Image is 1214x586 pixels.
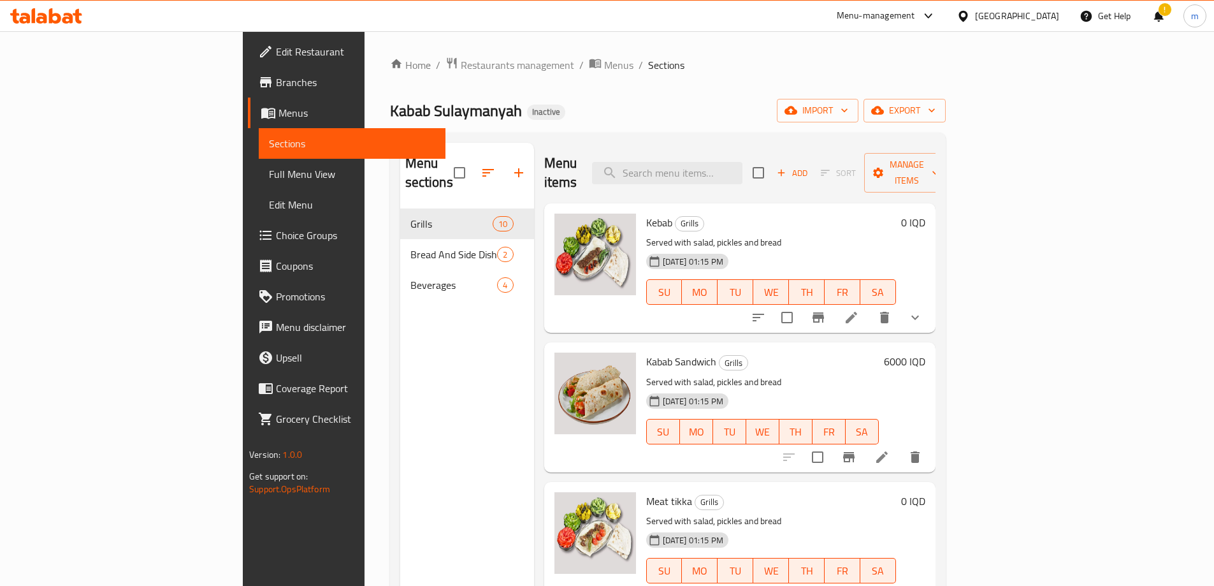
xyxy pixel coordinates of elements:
button: Add [772,163,813,183]
span: Menus [604,57,633,73]
span: [DATE] 01:15 PM [658,395,728,407]
button: TU [718,279,753,305]
span: Grills [676,216,704,231]
button: SA [860,558,896,583]
span: Sections [648,57,684,73]
img: Kabab Sandwich [554,353,636,434]
p: Served with salad, pickles and bread [646,235,896,251]
div: items [497,247,513,262]
a: Promotions [248,281,445,312]
span: Select to update [774,304,800,331]
button: SA [860,279,896,305]
img: Kebab [554,214,636,295]
span: Edit Menu [269,197,435,212]
button: Branch-specific-item [834,442,864,472]
span: Coverage Report [276,381,435,396]
li: / [639,57,643,73]
button: Manage items [864,153,950,193]
div: Grills [695,495,724,510]
button: Branch-specific-item [803,302,834,333]
a: Menus [248,98,445,128]
a: Menus [589,57,633,73]
span: Promotions [276,289,435,304]
button: import [777,99,858,122]
span: 1.0.0 [282,446,302,463]
span: 4 [498,279,512,291]
span: [DATE] 01:15 PM [658,534,728,546]
a: Coverage Report [248,373,445,404]
span: TU [718,423,741,441]
span: SA [851,423,874,441]
a: Branches [248,67,445,98]
span: Sort sections [473,157,503,188]
span: WE [758,283,784,302]
button: MO [680,419,713,444]
span: m [1191,9,1199,23]
span: TH [794,562,820,580]
span: Grills [719,356,748,370]
span: Select to update [804,444,831,471]
a: Upsell [248,342,445,373]
span: Bread And Side Dishes [410,247,498,262]
button: WE [753,558,789,583]
div: Menu-management [837,8,915,24]
span: Add [775,166,809,180]
button: SA [846,419,879,444]
h6: 6000 IQD [884,353,925,370]
a: Menu disclaimer [248,312,445,342]
span: 10 [493,218,512,230]
button: SU [646,558,683,583]
span: MO [685,423,708,441]
nav: breadcrumb [390,57,946,73]
span: WE [751,423,774,441]
button: SU [646,419,680,444]
p: Served with salad, pickles and bread [646,513,896,529]
span: FR [818,423,841,441]
button: MO [682,558,718,583]
button: export [864,99,946,122]
span: Select section first [813,163,864,183]
h6: 0 IQD [901,214,925,231]
button: TH [789,279,825,305]
span: Kabab Sulaymanyah [390,96,522,125]
span: Menu disclaimer [276,319,435,335]
span: Choice Groups [276,228,435,243]
button: show more [900,302,930,333]
input: search [592,162,742,184]
span: Upsell [276,350,435,365]
span: Grocery Checklist [276,411,435,427]
a: Edit Menu [259,189,445,220]
span: TU [723,562,748,580]
span: Add item [772,163,813,183]
span: Kebab [646,213,672,232]
span: MO [687,283,712,302]
span: Coupons [276,258,435,274]
nav: Menu sections [400,203,534,305]
a: Edit menu item [844,310,859,325]
span: Beverages [410,277,498,293]
span: Restaurants management [461,57,574,73]
span: 2 [498,249,512,261]
span: Version: [249,446,280,463]
span: Grills [410,216,493,231]
div: Grills10 [400,209,534,239]
button: TU [713,419,746,444]
div: Bread And Side Dishes2 [400,239,534,270]
button: TU [718,558,753,583]
button: delete [869,302,900,333]
div: items [493,216,513,231]
button: TH [789,558,825,583]
p: Served with salad, pickles and bread [646,374,879,390]
a: Full Menu View [259,159,445,189]
span: Sections [269,136,435,151]
span: MO [687,562,712,580]
button: WE [746,419,779,444]
a: Restaurants management [445,57,574,73]
button: sort-choices [743,302,774,333]
div: Grills [719,355,748,370]
span: Branches [276,75,435,90]
button: FR [813,419,846,444]
span: SA [865,283,891,302]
